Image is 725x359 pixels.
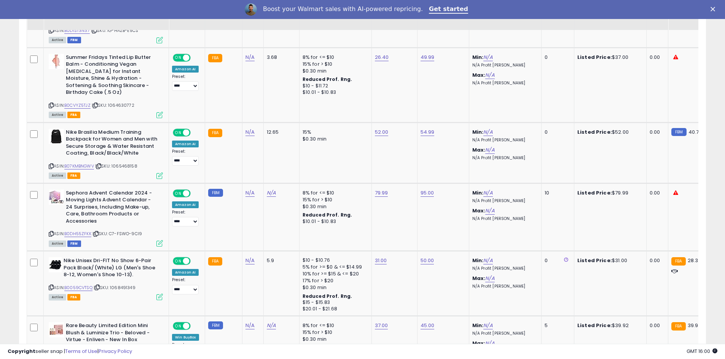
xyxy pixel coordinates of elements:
[245,257,255,264] a: N/A
[421,54,435,61] a: 49.99
[472,71,486,79] b: Max:
[303,61,366,68] div: 15% for > $10
[303,89,366,96] div: $10.01 - $10.83
[172,149,199,166] div: Preset:
[485,275,494,282] a: N/A
[94,285,135,291] span: | SKU: 1068491349
[303,257,366,264] div: $10 - $10.76
[172,334,199,341] div: Win BuyBox
[472,54,484,61] b: Min:
[483,257,492,264] a: N/A
[208,321,223,329] small: FBM
[49,172,66,179] span: All listings currently available for purchase on Amazon
[49,37,66,43] span: All listings currently available for purchase on Amazon
[303,284,366,291] div: $0.30 min
[190,129,202,136] span: OFF
[303,136,366,142] div: $0.30 min
[711,7,718,11] div: Close
[245,54,255,61] a: N/A
[472,146,486,153] b: Max:
[267,189,276,197] a: N/A
[421,322,435,329] a: 45.00
[64,257,156,280] b: Nike Unisex Dri-FIT No Show 6-Pair Pack Black/(White) LG (Men's Shoe 8-12, Women's Shoe 10-13).
[303,322,366,329] div: 8% for <= $10
[172,141,199,147] div: Amazon AI
[8,348,35,355] strong: Copyright
[577,54,641,61] div: $37.00
[483,322,492,329] a: N/A
[650,322,662,329] div: 0.00
[375,54,389,61] a: 26.40
[67,294,80,300] span: FBA
[64,27,90,34] a: B0D1ST3N37
[267,322,276,329] a: N/A
[577,322,612,329] b: Listed Price:
[49,190,64,205] img: 41yNIE6VtJL._SL40_.jpg
[472,207,486,214] b: Max:
[92,102,134,108] span: | SKU: 1064630772
[688,257,701,264] span: 28.32
[245,3,257,16] img: Profile image for Adrian
[92,231,142,237] span: | SKU: C7-FSWO-9CI9
[64,231,91,237] a: B0DH55ZFKK
[190,323,202,329] span: OFF
[174,190,183,196] span: ON
[303,68,366,74] div: $0.30 min
[172,201,199,208] div: Amazon AI
[245,322,255,329] a: N/A
[545,129,568,136] div: 0
[67,112,80,118] span: FBA
[472,322,484,329] b: Min:
[472,331,535,336] p: N/A Profit [PERSON_NAME]
[688,322,698,329] span: 39.9
[483,54,492,61] a: N/A
[375,322,388,329] a: 37.00
[190,190,202,196] span: OFF
[485,207,494,215] a: N/A
[472,81,535,86] p: N/A Profit [PERSON_NAME]
[671,257,685,266] small: FBA
[49,54,64,69] img: 31AObw01hwL._SL40_.jpg
[483,189,492,197] a: N/A
[172,74,199,91] div: Preset:
[472,284,535,289] p: N/A Profit [PERSON_NAME]
[472,128,484,136] b: Min:
[303,203,366,210] div: $0.30 min
[472,266,535,271] p: N/A Profit [PERSON_NAME]
[472,257,484,264] b: Min:
[172,210,199,227] div: Preset:
[208,129,222,137] small: FBA
[303,264,366,270] div: 5% for >= $0 & <= $14.99
[303,129,366,136] div: 15%
[303,196,366,203] div: 15% for > $10
[49,54,163,117] div: ASIN:
[303,54,366,61] div: 8% for <= $10
[49,294,66,300] span: All listings currently available for purchase on Amazon
[49,129,163,178] div: ASIN:
[172,66,199,73] div: Amazon AI
[245,189,255,197] a: N/A
[545,322,568,329] div: 5
[671,128,686,136] small: FBM
[303,212,352,218] b: Reduced Prof. Rng.
[95,163,137,169] span: | SKU: 1065468158
[472,275,486,282] b: Max:
[375,189,388,197] a: 79.99
[303,299,366,306] div: $15 - $15.83
[485,71,494,79] a: N/A
[303,76,352,82] b: Reduced Prof. Rng.
[208,257,222,266] small: FBA
[172,277,199,294] div: Preset:
[67,37,81,43] span: FBM
[577,257,612,264] b: Listed Price:
[303,270,366,277] div: 10% for >= $15 & <= $20
[99,348,132,355] a: Privacy Policy
[49,129,64,144] img: 31UPDBorvDL._SL40_.jpg
[688,128,702,136] span: 40.77
[267,129,293,136] div: 12.65
[577,190,641,196] div: $79.99
[421,189,434,197] a: 95.00
[267,54,293,61] div: 3.68
[174,54,183,61] span: ON
[8,348,132,355] div: seller snap | |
